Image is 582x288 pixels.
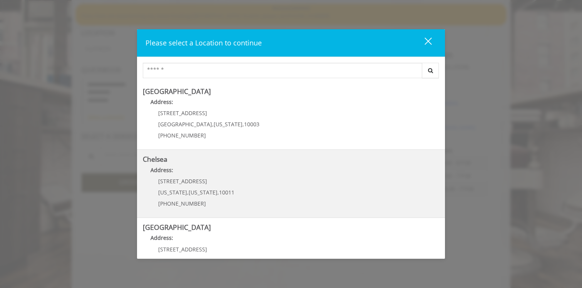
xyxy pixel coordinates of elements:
span: [STREET_ADDRESS] [158,109,207,117]
span: , [242,121,244,128]
span: 10003 [244,121,259,128]
b: Address: [151,98,173,105]
button: close dialog [410,35,436,51]
span: , [187,189,189,196]
span: [PHONE_NUMBER] [158,200,206,207]
input: Search Center [143,63,422,78]
span: [PHONE_NUMBER] [158,132,206,139]
span: [US_STATE] [158,189,187,196]
span: , [217,189,219,196]
span: [STREET_ADDRESS] [158,246,207,253]
b: [GEOGRAPHIC_DATA] [143,223,211,232]
b: Chelsea [143,154,167,164]
div: close dialog [416,37,431,49]
b: Address: [151,166,173,174]
span: [US_STATE] [214,121,242,128]
span: [STREET_ADDRESS] [158,177,207,185]
i: Search button [426,68,435,73]
span: , [212,121,214,128]
span: 10011 [219,189,234,196]
div: Center Select [143,63,439,82]
span: [GEOGRAPHIC_DATA] [158,121,212,128]
b: [GEOGRAPHIC_DATA] [143,87,211,96]
b: Address: [151,234,173,241]
span: Please select a Location to continue [145,38,262,47]
span: [US_STATE] [189,189,217,196]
